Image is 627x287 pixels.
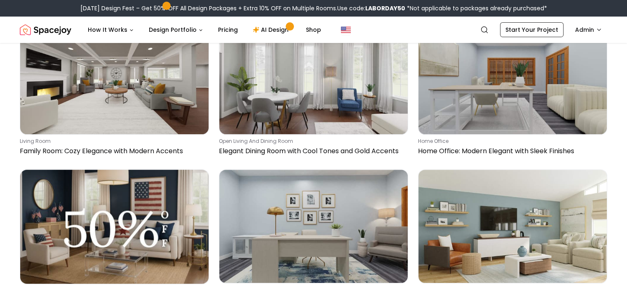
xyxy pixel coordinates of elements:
img: Spacejoy Logo [20,21,71,38]
a: Shop [299,21,328,38]
img: Modern Living Room with Accent Wall and Layered Rugs [418,170,607,283]
a: Start Your Project [500,22,564,37]
button: How It Works [81,21,141,38]
a: Pricing [211,21,244,38]
button: Design Portfolio [142,21,210,38]
p: open living and dining room [219,138,405,145]
span: Use code: [337,4,405,12]
div: [DATE] Design Fest – Get 50% OFF All Design Packages + Extra 10% OFF on Multiple Rooms. [80,4,547,12]
b: LABORDAY50 [365,4,405,12]
span: *Not applicable to packages already purchased* [405,4,547,12]
img: Home Office: Modern Elegant with Sleek Finishes [418,21,607,134]
a: Home Office: Modern Elegant with Sleek Finisheshome officeHome Office: Modern Elegant with Sleek ... [418,21,607,159]
a: AI Design [246,21,298,38]
nav: Global [20,17,607,43]
p: Elegant Dining Room with Cool Tones and Gold Accents [219,146,405,156]
button: Admin [570,22,607,37]
a: Spacejoy [20,21,71,38]
p: living room [20,138,206,145]
img: United States [341,25,351,35]
nav: Main [81,21,328,38]
a: Elegant Dining Room with Cool Tones and Gold Accentsopen living and dining roomElegant Dining Roo... [219,21,408,159]
p: Family Room: Cozy Elegance with Modern Accents [20,146,206,156]
img: Get 50% OFF All Design Packages [20,170,209,283]
img: Family Room: Cozy Elegance with Modern Accents [20,21,209,134]
a: Family Room: Cozy Elegance with Modern Accentsliving roomFamily Room: Cozy Elegance with Modern A... [20,21,209,159]
p: Home Office: Modern Elegant with Sleek Finishes [418,146,604,156]
p: home office [418,138,604,145]
img: Elegant Home Office with Gallery Wall and Lounge [219,170,408,283]
img: Elegant Dining Room with Cool Tones and Gold Accents [219,21,408,134]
